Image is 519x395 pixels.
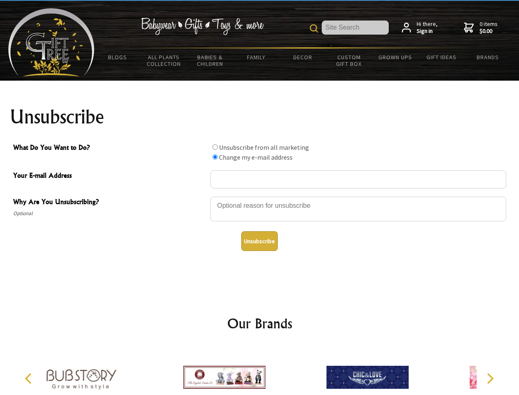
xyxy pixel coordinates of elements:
[13,142,206,154] span: What Do You Want to Do?
[212,144,218,150] input: What Do You Want to Do?
[219,153,293,161] label: Change my e-mail address
[212,154,218,160] input: What Do You Want to Do?
[141,18,264,35] img: Babywear - Gifts - Toys & more
[141,49,187,72] a: All Plants Collection
[210,197,506,221] textarea: Why Are You Unsubscribing?
[21,369,39,388] button: Previous
[322,21,389,35] input: Site Search
[16,314,503,333] h2: Our Brands
[233,49,280,66] a: Family
[480,20,498,35] span: 0 items
[418,49,465,66] a: Gift Ideas
[8,8,95,77] img: Babyware - Gifts - Toys and more...
[310,24,318,33] img: product search
[210,170,506,188] input: Your E-mail Address
[13,170,206,182] span: Your E-mail Address
[279,49,326,66] a: Decor
[480,28,498,35] strong: $0.00
[481,369,499,388] button: Next
[326,49,372,72] a: Custom Gift Box
[465,49,511,66] a: Brands
[95,49,141,66] a: BLOGS
[402,21,438,35] a: Hi there,Sign in
[10,107,510,127] h1: Unsubscribe
[13,197,206,209] span: Why Are You Unsubscribing?
[13,209,206,218] span: Optional
[241,231,278,251] button: Unsubscribe
[372,49,418,66] a: Grown Ups
[464,21,498,35] a: 0 items$0.00
[219,143,309,151] label: Unsubscribe from all marketing
[417,28,438,35] strong: Sign in
[417,21,438,35] span: Hi there,
[187,49,233,72] a: Babies & Children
